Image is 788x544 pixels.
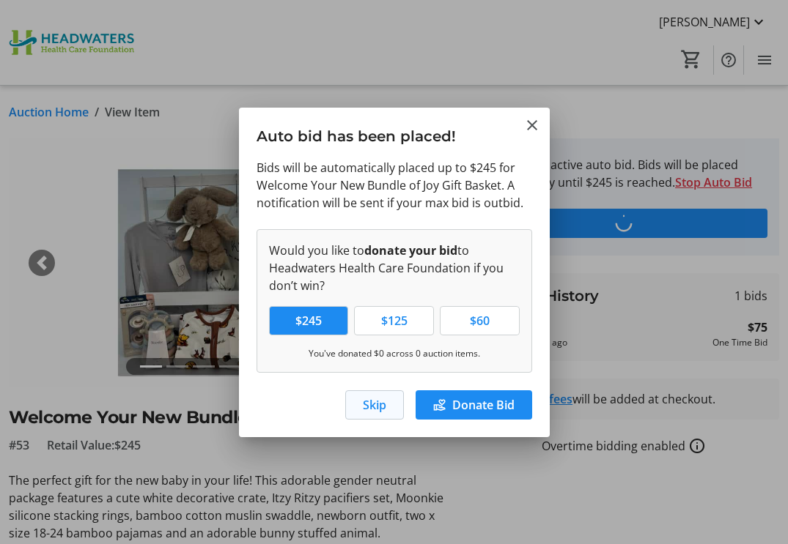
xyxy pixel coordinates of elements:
span: $245 [287,312,331,329]
button: Skip [345,390,404,420]
button: Close [523,116,541,134]
strong: donate your bid [364,242,457,258]
p: Bids will be automatically placed up to $245 for Welcome Your New Bundle of Joy Gift Basket. A no... [257,159,532,212]
span: Skip [363,396,386,414]
h3: Auto bid has been placed! [239,108,550,158]
button: Donate Bid [416,390,532,420]
span: $60 [461,312,498,329]
span: Donate Bid [452,396,515,414]
p: You've donated $0 across 0 auction items. [269,347,520,360]
span: $125 [372,312,416,329]
p: Would you like to to Headwaters Health Care Foundation if you don’t win? [269,242,520,294]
